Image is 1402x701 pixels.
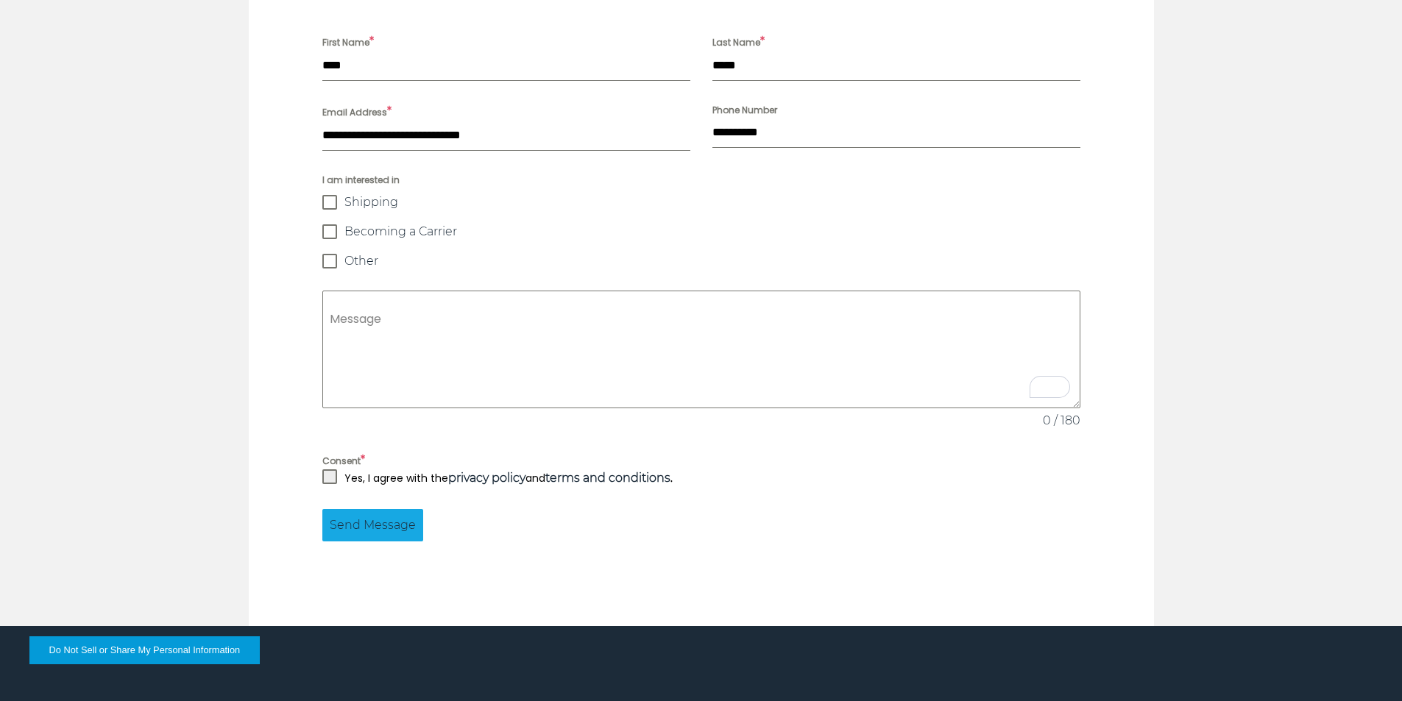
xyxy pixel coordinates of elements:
[322,291,1080,408] textarea: To enrich screen reader interactions, please activate Accessibility in Grammarly extension settings
[545,471,673,485] strong: .
[1043,412,1080,430] span: 0 / 180
[448,471,525,485] a: privacy policy
[322,254,1080,268] label: Other
[344,254,378,268] span: Other
[322,195,1080,210] label: Shipping
[322,173,1080,188] span: I am interested in
[322,509,423,541] button: Send Message
[322,452,1080,469] label: Consent
[344,195,398,210] span: Shipping
[29,636,260,664] button: Do Not Sell or Share My Personal Information
[330,516,416,534] span: Send Message
[344,469,673,487] p: Yes, I agree with the and
[545,471,670,485] a: terms and conditions
[344,224,457,239] span: Becoming a Carrier
[322,224,1080,239] label: Becoming a Carrier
